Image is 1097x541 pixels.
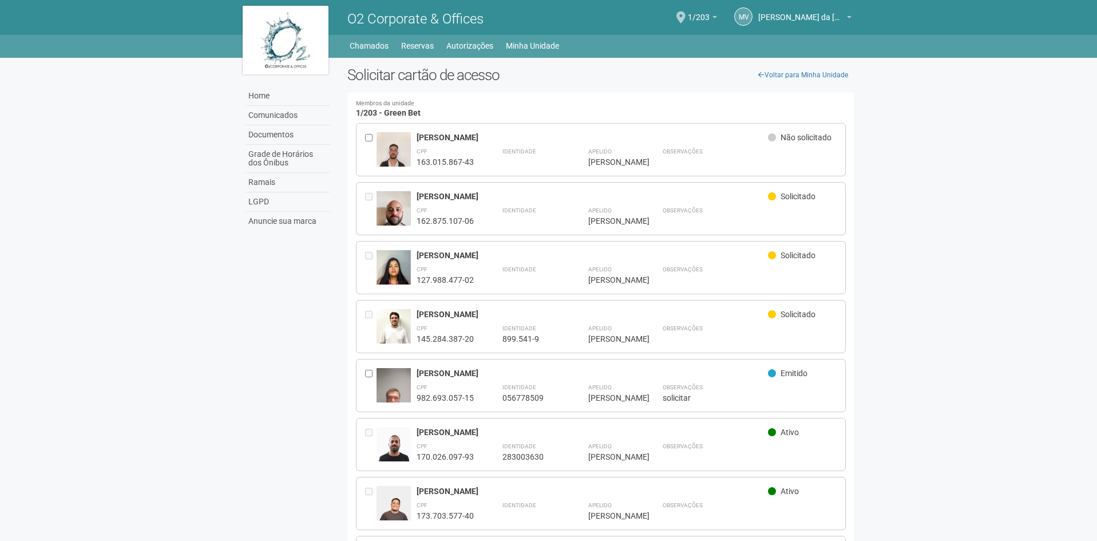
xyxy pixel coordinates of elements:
[781,310,815,319] span: Solicitado
[663,384,703,390] strong: Observações
[502,443,536,449] strong: Identidade
[502,325,536,331] strong: Identidade
[417,250,769,260] div: [PERSON_NAME]
[245,192,330,212] a: LGPD
[417,191,769,202] div: [PERSON_NAME]
[734,7,753,26] a: MV
[243,6,328,74] img: logo.jpg
[502,452,560,462] div: 283003630
[663,443,703,449] strong: Observações
[781,251,815,260] span: Solicitado
[588,502,612,508] strong: Apelido
[401,38,434,54] a: Reservas
[356,101,846,117] h4: 1/203 - Green Bet
[688,14,717,23] a: 1/203
[502,384,536,390] strong: Identidade
[588,511,634,521] div: [PERSON_NAME]
[377,309,411,350] img: user.jpg
[417,275,474,285] div: 127.988.477-02
[663,207,703,214] strong: Observações
[663,325,703,331] strong: Observações
[588,443,612,449] strong: Apelido
[365,191,377,226] div: Entre em contato com a Aministração para solicitar o cancelamento ou 2a via
[245,125,330,145] a: Documentos
[781,192,815,201] span: Solicitado
[588,325,612,331] strong: Apelido
[417,309,769,319] div: [PERSON_NAME]
[365,309,377,344] div: Entre em contato com a Aministração para solicitar o cancelamento ou 2a via
[417,511,474,521] div: 173.703.577-40
[417,427,769,437] div: [PERSON_NAME]
[417,157,474,167] div: 163.015.867-43
[663,266,703,273] strong: Observações
[417,443,427,449] strong: CPF
[502,207,536,214] strong: Identidade
[417,393,474,403] div: 982.693.057-15
[377,191,411,237] img: user.jpg
[347,66,855,84] h2: Solicitar cartão de acesso
[356,101,846,107] small: Membros da unidade
[245,212,330,231] a: Anuncie sua marca
[245,106,330,125] a: Comunicados
[588,266,612,273] strong: Apelido
[588,334,634,344] div: [PERSON_NAME]
[417,216,474,226] div: 162.875.107-06
[377,368,411,429] img: user.jpg
[588,216,634,226] div: [PERSON_NAME]
[417,502,427,508] strong: CPF
[417,207,427,214] strong: CPF
[502,148,536,155] strong: Identidade
[502,393,560,403] div: 056778509
[417,266,427,273] strong: CPF
[377,250,411,289] img: user.jpg
[588,452,634,462] div: [PERSON_NAME]
[365,250,377,285] div: Entre em contato com a Aministração para solicitar o cancelamento ou 2a via
[588,148,612,155] strong: Apelido
[365,427,377,462] div: Entre em contato com a Aministração para solicitar o cancelamento ou 2a via
[347,11,484,27] span: O2 Corporate & Offices
[417,132,769,143] div: [PERSON_NAME]
[446,38,493,54] a: Autorizações
[588,275,634,285] div: [PERSON_NAME]
[377,132,411,178] img: user.jpg
[781,487,799,496] span: Ativo
[365,486,377,521] div: Entre em contato com a Aministração para solicitar o cancelamento ou 2a via
[758,14,852,23] a: [PERSON_NAME] da [PERSON_NAME]
[663,148,703,155] strong: Observações
[688,2,710,22] span: 1/203
[245,86,330,106] a: Home
[417,368,769,378] div: [PERSON_NAME]
[502,334,560,344] div: 899.541-9
[502,266,536,273] strong: Identidade
[506,38,559,54] a: Minha Unidade
[781,133,831,142] span: Não solicitado
[758,2,844,22] span: Marcus Vinicius da Silveira Costa
[417,452,474,462] div: 170.026.097-93
[588,393,634,403] div: [PERSON_NAME]
[377,486,411,538] img: user.jpg
[781,428,799,437] span: Ativo
[245,173,330,192] a: Ramais
[417,486,769,496] div: [PERSON_NAME]
[417,148,427,155] strong: CPF
[588,384,612,390] strong: Apelido
[350,38,389,54] a: Chamados
[417,384,427,390] strong: CPF
[663,502,703,508] strong: Observações
[245,145,330,173] a: Grade de Horários dos Ônibus
[417,325,427,331] strong: CPF
[663,393,837,403] div: solicitar
[752,66,854,84] a: Voltar para Minha Unidade
[781,369,807,378] span: Emitido
[588,157,634,167] div: [PERSON_NAME]
[377,427,411,479] img: user.jpg
[588,207,612,214] strong: Apelido
[417,334,474,344] div: 145.284.387-20
[502,502,536,508] strong: Identidade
